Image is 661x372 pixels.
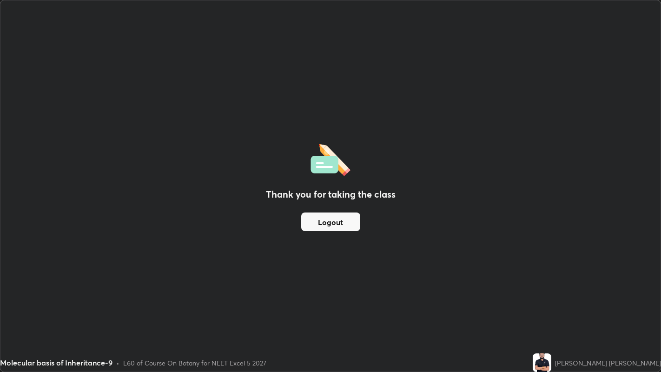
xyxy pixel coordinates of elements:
h2: Thank you for taking the class [266,187,396,201]
button: Logout [301,213,360,231]
div: [PERSON_NAME] [PERSON_NAME] [555,358,661,368]
div: L60 of Course On Botany for NEET Excel 5 2027 [123,358,266,368]
img: offlineFeedback.1438e8b3.svg [311,141,350,176]
img: 719b3399970646c8895fdb71918d4742.jpg [533,353,551,372]
div: • [116,358,119,368]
